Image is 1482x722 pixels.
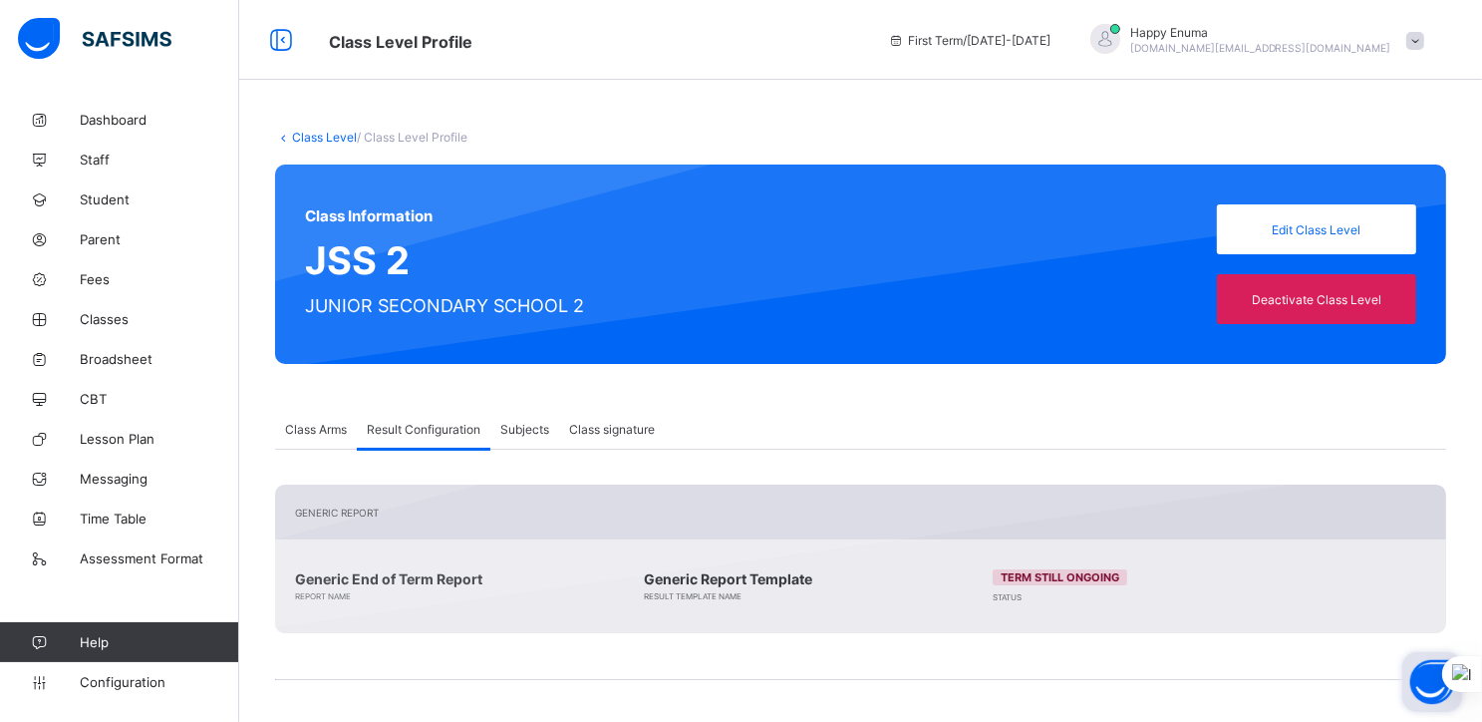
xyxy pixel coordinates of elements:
span: Generic Report Template [644,570,943,587]
span: Parent [80,231,239,247]
span: Class signature [569,422,655,437]
span: Result Configuration [367,422,480,437]
span: Student [80,191,239,207]
span: Time Table [80,511,239,527]
span: Happy Enuma [1130,25,1391,40]
span: Class Level Profile [329,32,472,52]
span: Class Arms [285,422,347,437]
span: Lesson Plan [80,431,239,447]
span: CBT [80,391,239,407]
span: Edit Class Level [1232,222,1401,237]
img: safsims [18,18,171,60]
span: Deactivate Class Level [1232,292,1401,307]
span: Configuration [80,674,238,690]
span: Broadsheet [80,351,239,367]
span: / Class Level Profile [357,130,467,145]
span: session/term information [888,33,1050,48]
span: Staff [80,152,239,168]
span: Dashboard [80,112,239,128]
span: Fees [80,271,239,287]
span: Result Template Name [644,591,741,601]
span: Help [80,634,238,650]
span: [DOMAIN_NAME][EMAIL_ADDRESS][DOMAIN_NAME] [1130,42,1391,54]
span: Classes [80,311,239,327]
span: Assessment Format [80,550,239,566]
div: HappyEnuma [1070,24,1434,57]
button: Open asap [1402,652,1462,712]
span: Subjects [500,422,549,437]
span: Term still ongoing [1001,570,1119,584]
a: Class Level [292,130,357,145]
span: Status [993,592,1022,602]
span: Messaging [80,471,239,487]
